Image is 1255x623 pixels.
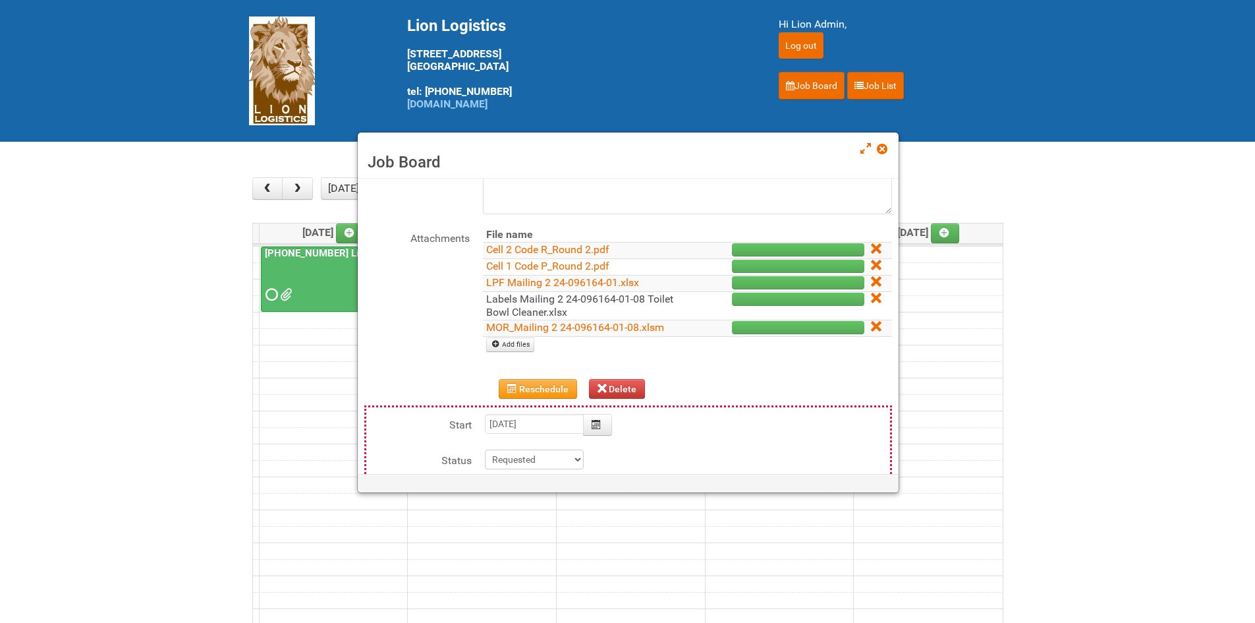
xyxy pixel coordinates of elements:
[407,16,506,35] span: Lion Logistics
[261,247,404,312] a: [PHONE_NUMBER] Liquid Toilet Bowl Cleaner - Mailing 2
[486,321,664,334] a: MOR_Mailing 2 24-096164-01-08.xlsm
[847,72,904,100] a: Job List
[499,379,577,399] button: Reschedule
[321,177,366,200] button: [DATE]
[302,226,365,239] span: [DATE]
[407,16,746,110] div: [STREET_ADDRESS] [GEOGRAPHIC_DATA] tel: [PHONE_NUMBER]
[931,223,960,243] a: Add an event
[486,243,609,256] a: Cell 2 Code R_Round 2.pdf
[486,293,673,318] a: Labels Mailing 2 24-096164-01-08 Toilet Bowl Cleaner.xlsx
[265,290,275,299] span: Requested
[486,338,534,352] a: Add files
[407,98,488,110] a: [DOMAIN_NAME]
[897,226,960,239] span: [DATE]
[486,260,609,272] a: Cell 1 Code P_Round 2.pdf
[583,414,612,436] button: Calendar
[364,227,470,247] label: Attachments
[366,450,472,469] label: Status
[779,16,1007,32] div: Hi Lion Admin,
[589,379,646,399] button: Delete
[280,290,289,299] span: Labels Mailing 2 24-096164-01-08 Toilet Bowl Cleaner.xlsx MOR_Mailing 2 24-096164-01-08.xlsm LPF ...
[368,152,889,172] h3: Job Board
[262,247,518,259] a: [PHONE_NUMBER] Liquid Toilet Bowl Cleaner - Mailing 2
[249,64,315,76] a: Lion Logistics
[366,414,472,433] label: Start
[779,72,845,100] a: Job Board
[336,223,365,243] a: Add an event
[779,32,823,59] input: Log out
[249,16,315,125] img: Lion Logistics
[486,276,639,289] a: LPF Mailing 2 24-096164-01.xlsx
[483,227,679,243] th: File name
